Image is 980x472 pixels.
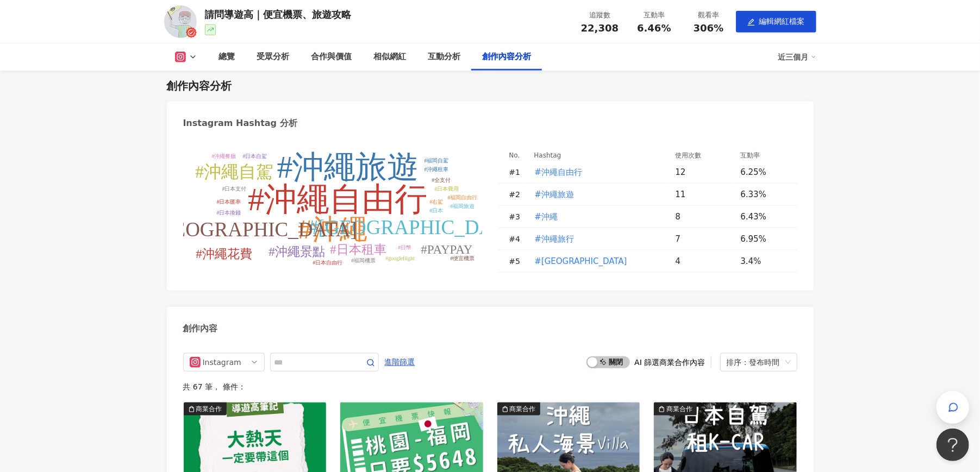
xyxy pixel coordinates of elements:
[183,323,218,335] div: 創作內容
[509,211,526,223] div: # 3
[526,228,667,250] td: #沖繩旅行
[526,184,667,206] td: #沖繩旅遊
[257,51,290,64] div: 受眾分析
[534,250,628,272] button: #[GEOGRAPHIC_DATA]
[634,10,675,21] div: 互動率
[196,404,222,414] div: 商業合作
[534,206,559,228] button: #沖繩
[424,158,448,163] tspan: #福岡自駕
[277,149,419,185] tspan: #沖繩旅遊
[741,211,787,223] div: 6.43%
[676,233,732,245] div: 7
[741,255,787,267] div: 3.4%
[741,166,787,178] div: 6.25%
[732,161,797,184] td: 6.25%
[203,354,238,371] div: Instagram
[937,429,969,461] iframe: Help Scout Beacon - Open
[424,166,448,172] tspan: #沖繩租車
[374,51,407,64] div: 相似網紅
[759,17,805,26] span: 編輯網紅檔案
[676,166,732,178] div: 12
[535,166,583,178] span: #沖繩自由行
[634,358,705,367] div: AI 篩選商業合作內容
[535,211,558,223] span: #沖繩
[778,48,816,66] div: 近三個月
[183,117,297,129] div: Instagram Hashtag 分析
[526,206,667,228] td: #沖繩
[676,211,732,223] div: 8
[450,255,475,261] tspan: #便宜機票
[421,243,472,256] tspan: #PAYPAY
[732,184,797,206] td: 6.33%
[534,161,583,183] button: #沖繩自由行
[216,199,241,205] tspan: #日本匯率
[196,247,252,261] tspan: #沖繩花費
[535,255,627,267] span: #[GEOGRAPHIC_DATA]
[242,153,267,159] tspan: #日本自駕
[667,149,732,161] th: 使用次數
[313,260,342,266] tspan: #日本自由行
[666,404,692,414] div: 商業合作
[741,188,787,200] div: 6.33%
[526,149,667,161] th: Hashtag
[351,257,376,263] tspan: #福岡機票
[432,177,451,183] tspan: #全支付
[428,51,461,64] div: 互動分析
[509,233,526,245] div: # 4
[330,243,386,256] tspan: #日本租車
[509,255,526,267] div: # 5
[510,404,536,414] div: 商業合作
[483,51,532,64] div: 創作內容分析
[211,153,236,159] tspan: #沖繩餐廳
[534,184,575,205] button: #沖繩旅遊
[747,18,755,26] span: edit
[526,250,667,273] td: #沖繩住宿
[384,353,416,370] button: 進階篩選
[183,382,797,391] div: 共 67 筆 ， 條件：
[509,188,526,200] div: # 2
[732,228,797,250] td: 6.95%
[535,188,575,200] span: #沖繩旅遊
[535,233,575,245] span: #沖繩旅行
[142,218,357,241] tspan: #[GEOGRAPHIC_DATA]
[269,245,325,259] tspan: #沖繩景點
[736,11,816,33] button: edit編輯網紅檔案
[732,206,797,228] td: 6.43%
[195,162,273,181] tspan: #沖繩自駕
[676,188,732,200] div: 11
[676,255,732,267] div: 4
[311,51,352,64] div: 合作與價值
[219,51,235,64] div: 總覽
[741,233,787,245] div: 6.95%
[694,23,724,34] span: 306%
[637,23,671,34] span: 6.46%
[509,166,526,178] div: # 1
[164,5,197,38] img: KOL Avatar
[434,186,459,192] tspan: #日本費用
[688,10,729,21] div: 觀看率
[498,149,526,161] th: No.
[727,354,781,371] div: 排序：發布時間
[732,149,797,161] th: 互動率
[308,216,523,238] tspan: #[GEOGRAPHIC_DATA]
[298,214,367,244] tspan: #沖繩
[385,354,415,371] span: 進階篩選
[205,8,352,21] div: 請問導遊高｜便宜機票、旅遊攻略
[447,194,477,200] tspan: #福岡自由行
[248,181,427,217] tspan: #沖繩自由行
[526,161,667,184] td: #沖繩自由行
[581,22,619,34] span: 22,308
[579,10,621,21] div: 追蹤數
[216,210,241,216] tspan: #日本換錢
[429,199,443,205] tspan: #右駕
[429,207,443,213] tspan: #日本
[450,203,475,209] tspan: #福岡旅遊
[167,78,232,93] div: 創作內容分析
[732,250,797,273] td: 3.4%
[385,255,415,261] tspan: #googleflight
[398,244,411,250] tspan: #日幣
[222,186,246,192] tspan: #日本支付
[534,228,575,250] button: #沖繩旅行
